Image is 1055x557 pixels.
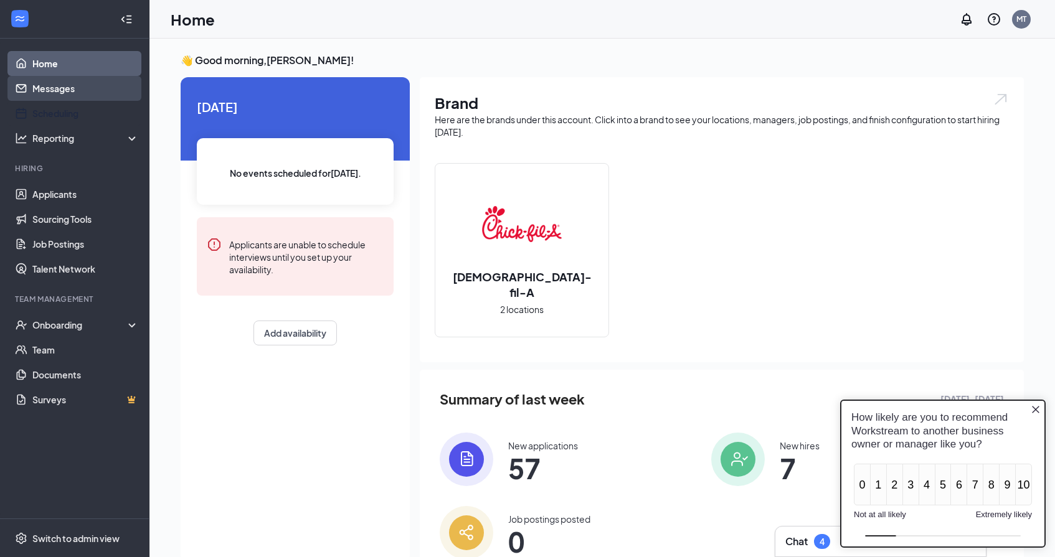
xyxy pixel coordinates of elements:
[207,237,222,252] svg: Error
[229,237,384,276] div: Applicants are unable to schedule interviews until you set up your availability.
[230,166,361,180] span: No events scheduled for [DATE] .
[435,113,1009,138] div: Here are the brands under this account. Click into a brand to see your locations, managers, job p...
[197,97,394,116] span: [DATE]
[508,530,590,553] span: 0
[508,457,578,479] span: 57
[785,535,808,548] h3: Chat
[32,337,139,362] a: Team
[32,256,139,281] a: Talent Network
[15,132,27,144] svg: Analysis
[32,101,139,126] a: Scheduling
[32,207,139,232] a: Sourcing Tools
[32,232,139,256] a: Job Postings
[32,132,140,144] div: Reporting
[15,163,136,174] div: Hiring
[440,388,585,410] span: Summary of last week
[831,390,1055,557] iframe: Sprig User Feedback Dialog
[32,76,139,101] a: Messages
[32,182,139,207] a: Applicants
[253,321,337,345] button: Add availability
[32,319,128,331] div: Onboarding
[500,302,544,316] span: 2 locations
[32,51,139,76] a: Home
[120,13,133,26] svg: Collapse
[171,9,215,30] h1: Home
[711,433,765,486] img: icon
[15,532,27,545] svg: Settings
[435,269,608,300] h2: [DEMOGRAPHIC_DATA]-fil-A
[1016,14,1026,24] div: MT
[32,532,120,545] div: Switch to admin view
[435,92,1009,113] h1: Brand
[993,92,1009,106] img: open.6027fd2a22e1237b5b06.svg
[959,12,974,27] svg: Notifications
[780,457,820,479] span: 7
[508,513,590,525] div: Job postings posted
[440,433,493,486] img: icon
[14,12,26,25] svg: WorkstreamLogo
[482,184,562,264] img: Chick-fil-A
[15,319,27,331] svg: UserCheck
[986,12,1001,27] svg: QuestionInfo
[508,439,578,452] div: New applications
[32,362,139,387] a: Documents
[15,294,136,304] div: Team Management
[181,54,1024,67] h3: 👋 Good morning, [PERSON_NAME] !
[32,387,139,412] a: SurveysCrown
[820,536,825,547] div: 4
[780,439,820,452] div: New hires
